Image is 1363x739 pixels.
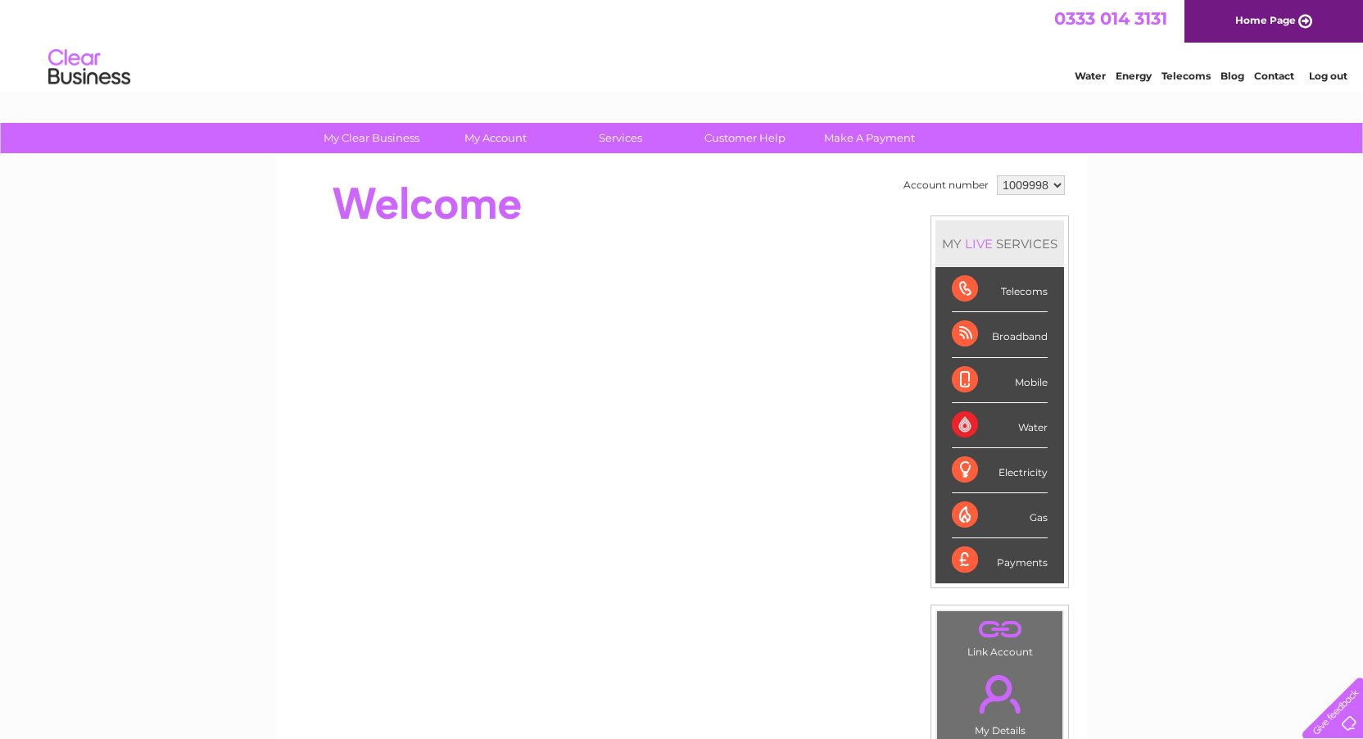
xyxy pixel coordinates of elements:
a: Energy [1116,70,1152,82]
div: Clear Business is a trading name of Verastar Limited (registered in [GEOGRAPHIC_DATA] No. 3667643... [296,9,1070,79]
a: . [941,615,1058,644]
div: Gas [952,493,1048,538]
a: Log out [1309,70,1347,82]
a: 0333 014 3131 [1054,8,1167,29]
a: My Clear Business [304,123,439,153]
a: Customer Help [677,123,813,153]
div: Payments [952,538,1048,583]
div: Water [952,403,1048,448]
a: My Account [428,123,564,153]
div: Mobile [952,358,1048,403]
div: LIVE [962,236,996,252]
a: Water [1075,70,1106,82]
a: Contact [1254,70,1294,82]
div: Telecoms [952,267,1048,312]
a: Blog [1220,70,1244,82]
a: Services [553,123,688,153]
a: Make A Payment [802,123,937,153]
a: . [941,665,1058,723]
td: Account number [899,171,993,199]
div: Electricity [952,448,1048,493]
td: Link Account [936,610,1063,662]
a: Telecoms [1161,70,1211,82]
div: Broadband [952,312,1048,357]
div: MY SERVICES [935,220,1064,267]
img: logo.png [48,43,131,93]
